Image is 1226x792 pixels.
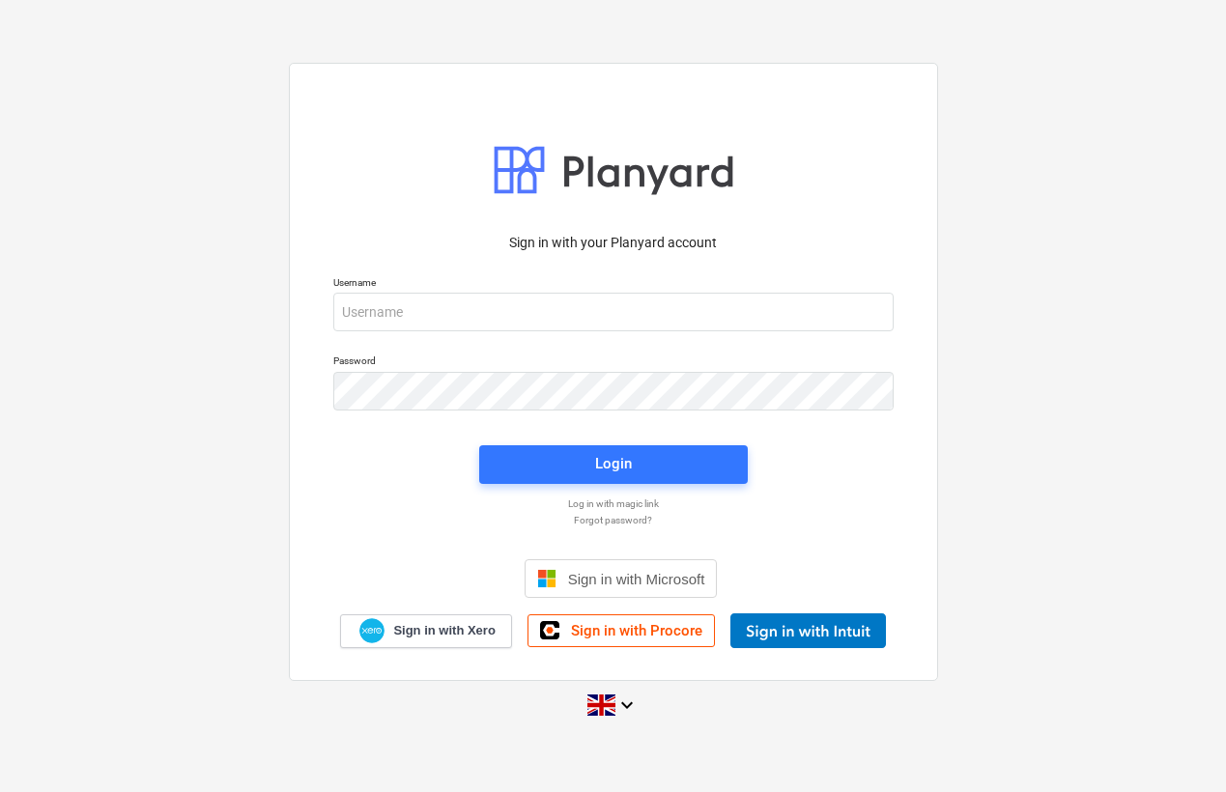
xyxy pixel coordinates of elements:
[333,354,894,371] p: Password
[393,622,495,639] span: Sign in with Xero
[615,693,639,717] i: keyboard_arrow_down
[359,618,385,644] img: Xero logo
[595,451,632,476] div: Login
[527,614,715,647] a: Sign in with Procore
[571,622,702,639] span: Sign in with Procore
[333,293,894,331] input: Username
[333,233,894,253] p: Sign in with your Planyard account
[333,276,894,293] p: Username
[568,571,705,587] span: Sign in with Microsoft
[324,514,903,526] a: Forgot password?
[479,445,748,484] button: Login
[324,497,903,510] a: Log in with magic link
[340,614,512,648] a: Sign in with Xero
[537,569,556,588] img: Microsoft logo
